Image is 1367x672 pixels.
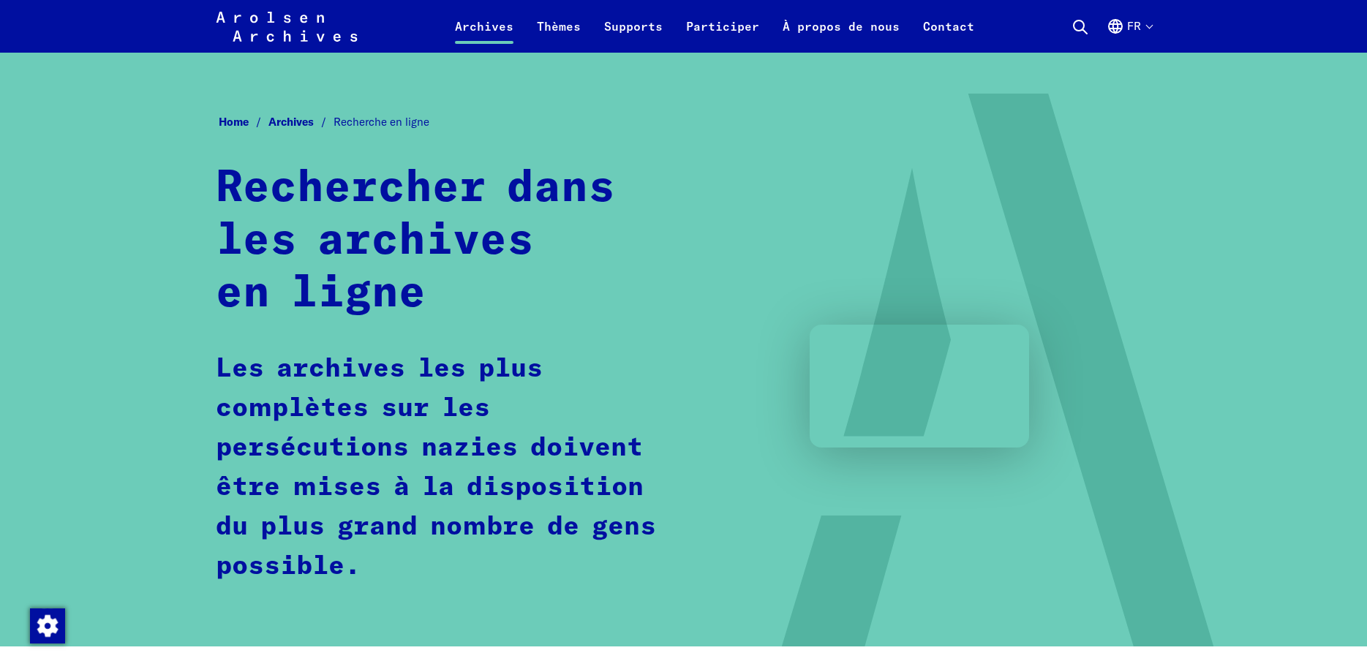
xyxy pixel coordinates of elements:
[771,18,911,53] a: À propos de nous
[525,18,592,53] a: Thèmes
[29,608,64,643] div: Modification du consentement
[443,18,525,53] a: Archives
[1107,18,1152,53] button: Français, sélection de la langue
[443,9,986,44] nav: Principal
[674,18,771,53] a: Participer
[30,608,65,643] img: Modification du consentement
[219,115,268,129] a: Home
[216,167,615,316] strong: Rechercher dans les archives en ligne
[592,18,674,53] a: Supports
[268,115,334,129] a: Archives
[216,111,1152,134] nav: Breadcrumb
[216,350,658,586] p: Les archives les plus complètes sur les persécutions nazies doivent être mises à la disposition d...
[911,18,986,53] a: Contact
[334,115,429,129] span: Recherche en ligne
